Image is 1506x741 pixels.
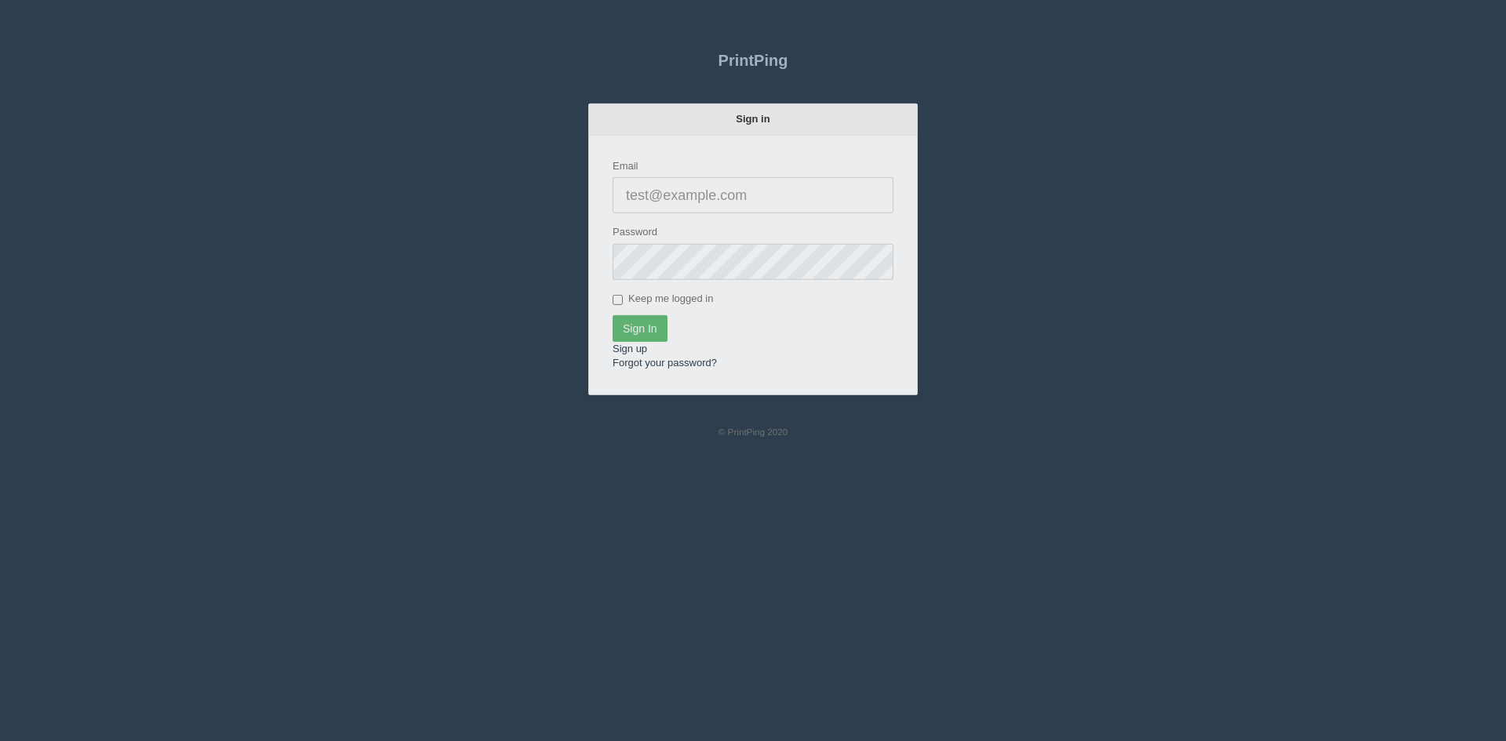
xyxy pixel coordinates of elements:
input: test@example.com [613,176,893,212]
strong: Sign in [736,111,769,123]
label: Keep me logged in [613,290,713,306]
a: Forgot your password? [613,355,717,367]
a: PrintPing [588,39,918,78]
small: © PrintPing 2020 [718,427,788,437]
input: Keep me logged in [613,293,623,303]
label: Email [613,158,638,173]
label: Password [613,223,657,238]
a: Sign up [613,341,647,353]
input: Sign In [613,314,668,340]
